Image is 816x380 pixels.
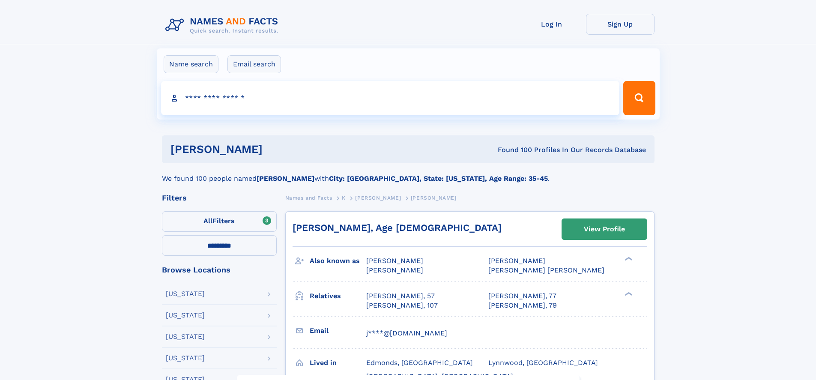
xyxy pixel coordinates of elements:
a: [PERSON_NAME], 107 [366,301,438,310]
h3: Relatives [310,289,366,303]
a: [PERSON_NAME] [355,192,401,203]
a: Log In [517,14,586,35]
label: Email search [227,55,281,73]
h3: Lived in [310,356,366,370]
div: [US_STATE] [166,333,205,340]
span: [PERSON_NAME] [355,195,401,201]
span: All [203,217,212,225]
input: search input [161,81,620,115]
a: [PERSON_NAME], 77 [488,291,556,301]
span: [PERSON_NAME] [366,257,423,265]
a: Sign Up [586,14,655,35]
span: Lynnwood, [GEOGRAPHIC_DATA] [488,359,598,367]
div: Browse Locations [162,266,277,274]
div: ❯ [623,291,633,296]
a: [PERSON_NAME], Age [DEMOGRAPHIC_DATA] [293,222,502,233]
img: Logo Names and Facts [162,14,285,37]
div: We found 100 people named with . [162,163,655,184]
span: [PERSON_NAME] [488,257,545,265]
span: [PERSON_NAME] [411,195,457,201]
label: Filters [162,211,277,232]
h3: Also known as [310,254,366,268]
b: [PERSON_NAME] [257,174,314,183]
span: [PERSON_NAME] [PERSON_NAME] [488,266,604,274]
div: [US_STATE] [166,312,205,319]
a: Names and Facts [285,192,332,203]
div: [US_STATE] [166,355,205,362]
div: Found 100 Profiles In Our Records Database [380,145,646,155]
a: View Profile [562,219,647,239]
a: [PERSON_NAME], 57 [366,291,435,301]
a: [PERSON_NAME], 79 [488,301,557,310]
div: Filters [162,194,277,202]
b: City: [GEOGRAPHIC_DATA], State: [US_STATE], Age Range: 35-45 [329,174,548,183]
h3: Email [310,323,366,338]
div: View Profile [584,219,625,239]
a: K [342,192,346,203]
span: K [342,195,346,201]
span: Edmonds, [GEOGRAPHIC_DATA] [366,359,473,367]
div: ❯ [623,256,633,262]
label: Name search [164,55,218,73]
h1: [PERSON_NAME] [170,144,380,155]
span: [PERSON_NAME] [366,266,423,274]
button: Search Button [623,81,655,115]
div: [US_STATE] [166,290,205,297]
